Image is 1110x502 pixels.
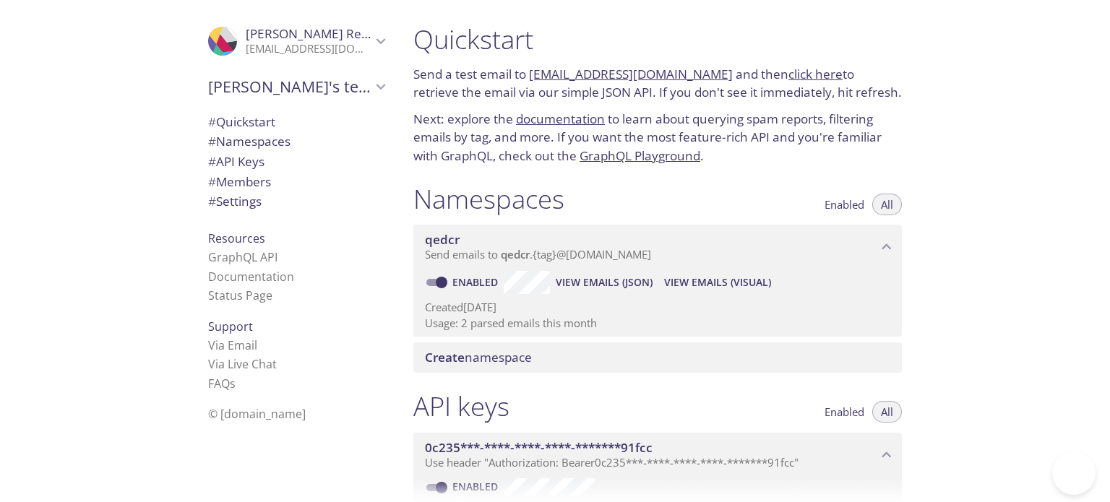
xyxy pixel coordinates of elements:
p: Created [DATE] [425,300,890,315]
div: Team Settings [197,191,396,212]
div: Sriram Reddy [197,17,396,65]
div: Members [197,172,396,192]
a: documentation [516,111,605,127]
a: click here [788,66,843,82]
span: Resources [208,230,265,246]
div: Quickstart [197,112,396,132]
span: [PERSON_NAME]'s team [208,77,371,97]
span: View Emails (JSON) [556,274,653,291]
p: Usage: 2 parsed emails this month [425,316,890,331]
a: GraphQL API [208,249,277,265]
span: Send emails to . {tag} @[DOMAIN_NAME] [425,247,651,261]
span: Settings [208,193,262,209]
span: Namespaces [208,133,291,150]
span: Create [425,349,465,365]
div: Namespaces [197,131,396,152]
button: All [872,194,902,215]
div: Sriram's team [197,68,396,105]
div: Create namespace [413,342,902,373]
h1: API keys [413,390,509,423]
span: # [208,153,216,170]
p: Next: explore the to learn about querying spam reports, filtering emails by tag, and more. If you... [413,110,902,165]
span: s [230,376,236,391]
span: qedcr [501,247,530,261]
a: Status Page [208,287,272,303]
span: # [208,133,216,150]
a: GraphQL Playground [580,147,700,164]
h1: Quickstart [413,23,902,56]
button: View Emails (JSON) [550,271,658,294]
span: Members [208,173,271,190]
span: Quickstart [208,113,275,130]
a: Via Live Chat [208,356,277,372]
span: [PERSON_NAME] Reddy [246,25,382,42]
span: namespace [425,349,532,365]
button: All [872,401,902,423]
a: Enabled [450,275,504,289]
iframe: Help Scout Beacon - Open [1052,451,1096,495]
p: [EMAIL_ADDRESS][DOMAIN_NAME] [246,42,371,56]
span: # [208,173,216,190]
span: # [208,113,216,130]
button: Enabled [816,194,873,215]
div: API Keys [197,152,396,172]
span: qedcr [425,231,460,248]
div: qedcr namespace [413,225,902,269]
a: Documentation [208,269,294,285]
span: View Emails (Visual) [664,274,771,291]
span: API Keys [208,153,264,170]
span: Support [208,319,253,334]
span: # [208,193,216,209]
a: Via Email [208,337,257,353]
p: Send a test email to and then to retrieve the email via our simple JSON API. If you don't see it ... [413,65,902,102]
a: [EMAIL_ADDRESS][DOMAIN_NAME] [529,66,733,82]
span: © [DOMAIN_NAME] [208,406,306,422]
button: Enabled [816,401,873,423]
a: FAQ [208,376,236,391]
h1: Namespaces [413,183,564,215]
button: View Emails (Visual) [658,271,777,294]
